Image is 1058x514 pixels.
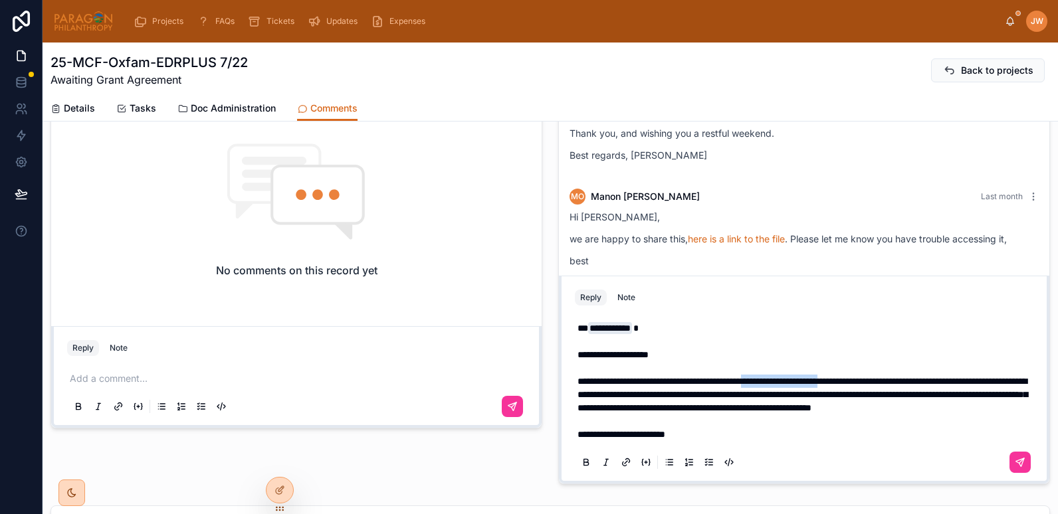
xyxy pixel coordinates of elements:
[193,9,244,33] a: FAQs
[215,16,235,27] span: FAQs
[575,290,607,305] button: Reply
[310,102,358,115] span: Comments
[51,96,95,123] a: Details
[67,340,99,356] button: Reply
[116,96,156,123] a: Tasks
[591,190,700,203] span: Manon [PERSON_NAME]
[104,340,133,356] button: Note
[191,102,276,115] span: Doc Administration
[612,290,641,305] button: Note
[124,7,1005,36] div: scrollable content
[326,16,358,27] span: Updates
[64,102,95,115] span: Details
[51,53,248,72] h1: 25-MCF-Oxfam-EDRPLUS 7/22
[53,11,114,32] img: App logo
[688,233,785,244] a: here is a link to the file
[570,232,1039,246] p: we are happy to share this, . Please let me know you have trouble accessing it,
[570,210,1039,224] p: Hi [PERSON_NAME],
[570,148,1039,162] p: Best regards, [PERSON_NAME]
[304,9,367,33] a: Updates
[216,262,377,278] h2: No comments on this record yet
[571,191,584,202] span: MO
[1031,16,1043,27] span: JW
[617,292,635,303] div: Note
[981,191,1023,201] span: Last month
[570,276,1039,290] p: Manon
[51,72,248,88] span: Awaiting Grant Agreement
[110,343,128,353] div: Note
[266,16,294,27] span: Tickets
[152,16,183,27] span: Projects
[931,58,1045,82] button: Back to projects
[570,254,1039,268] p: best
[297,96,358,122] a: Comments
[570,126,1039,140] p: Thank you, and wishing you a restful weekend.
[130,102,156,115] span: Tasks
[389,16,425,27] span: Expenses
[367,9,435,33] a: Expenses
[177,96,276,123] a: Doc Administration
[244,9,304,33] a: Tickets
[130,9,193,33] a: Projects
[961,64,1033,77] span: Back to projects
